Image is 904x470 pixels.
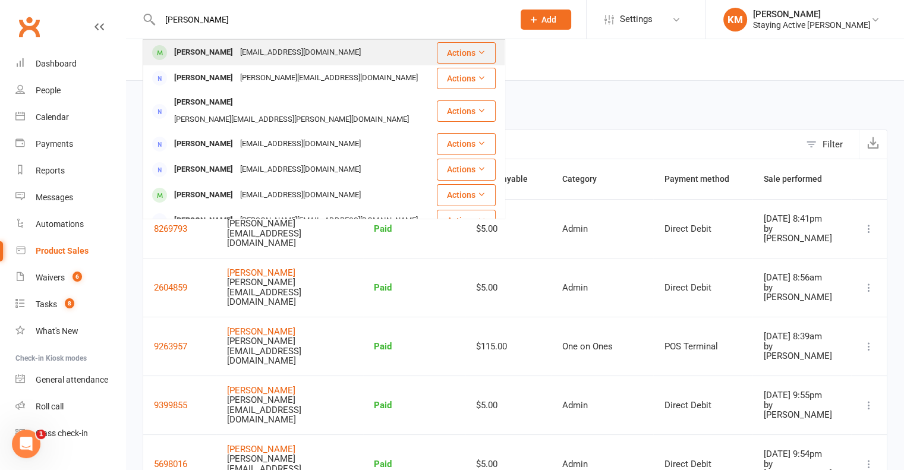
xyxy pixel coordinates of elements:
a: General attendance kiosk mode [15,367,125,393]
div: Admin [562,283,643,293]
button: Filter [800,130,859,159]
div: $5.00 [476,459,541,469]
button: Actions [437,133,496,154]
div: One on Ones [562,342,643,352]
div: Admin [562,224,643,234]
div: [PERSON_NAME][EMAIL_ADDRESS][PERSON_NAME][DOMAIN_NAME] [171,111,412,128]
div: [DATE] 8:56am [763,273,840,283]
a: Product Sales [15,238,125,264]
div: [EMAIL_ADDRESS][DOMAIN_NAME] [237,161,364,178]
a: Calendar [15,104,125,131]
div: People [36,86,61,95]
div: by [PERSON_NAME] [763,400,840,420]
div: Automations [36,219,84,229]
button: Actions [437,210,496,231]
div: [PERSON_NAME] [171,70,237,87]
div: [EMAIL_ADDRESS][DOMAIN_NAME] [237,44,364,61]
div: by [PERSON_NAME] [763,224,840,244]
div: [PERSON_NAME] [171,161,237,178]
a: People [15,77,125,104]
div: [PERSON_NAME][EMAIL_ADDRESS][DOMAIN_NAME] [227,219,334,248]
div: [PERSON_NAME][EMAIL_ADDRESS][DOMAIN_NAME] [227,336,334,366]
div: Calendar [36,112,69,122]
div: Payments [36,139,73,149]
div: [DATE] 9:55pm [763,390,840,400]
div: Direct Debit [664,459,742,469]
div: [PERSON_NAME] [171,44,237,61]
div: What's New [36,326,78,336]
div: [PERSON_NAME][EMAIL_ADDRESS][DOMAIN_NAME] [227,395,334,425]
button: 9399855 [154,398,187,412]
th: Category [552,159,654,199]
button: Actions [437,184,496,206]
div: [DATE] 8:39am [763,332,840,342]
div: [PERSON_NAME][EMAIL_ADDRESS][DOMAIN_NAME] [237,70,421,87]
a: [PERSON_NAME] [227,444,295,455]
div: Paid [374,283,455,293]
div: Filter [823,137,843,152]
div: Direct Debit [664,400,742,411]
button: Actions [437,42,496,64]
div: [PERSON_NAME][EMAIL_ADDRESS][DOMAIN_NAME] [237,212,421,229]
span: Add [541,15,556,24]
div: Paid [374,342,455,352]
button: 8269793 [154,222,187,236]
div: [PERSON_NAME] [171,187,237,204]
button: Actions [437,159,496,180]
button: Total payable [476,172,541,186]
div: Reports [36,166,65,175]
a: [PERSON_NAME] [227,326,295,337]
div: General attendance [36,375,108,384]
a: Automations [15,211,125,238]
span: Total payable [476,174,541,184]
button: Sale performed [763,172,834,186]
a: Tasks 8 [15,291,125,318]
div: Class check-in [36,428,88,438]
div: $5.00 [476,400,541,411]
button: Actions [437,68,496,89]
div: $5.00 [476,224,541,234]
div: [PERSON_NAME] [171,135,237,153]
div: Paid [374,400,455,411]
span: Sale performed [763,174,834,184]
div: Paid [374,224,455,234]
a: Messages [15,184,125,211]
span: Settings [620,6,653,33]
span: Payment method [664,174,742,184]
div: Direct Debit [664,283,742,293]
div: Paid [374,459,455,469]
input: Search... [156,11,505,28]
div: Admin [562,459,643,469]
div: by [PERSON_NAME] [763,283,840,302]
div: Dashboard [36,59,77,68]
div: [EMAIL_ADDRESS][DOMAIN_NAME] [237,187,364,204]
button: Payment method [664,172,742,186]
div: Roll call [36,402,64,411]
div: Product Sales [36,246,89,255]
a: Class kiosk mode [15,420,125,447]
div: Tasks [36,299,57,309]
button: Add [521,10,571,30]
div: [PERSON_NAME][EMAIL_ADDRESS][DOMAIN_NAME] [227,277,334,307]
a: What's New [15,318,125,345]
div: $115.00 [476,342,541,352]
a: [PERSON_NAME] [227,267,295,278]
div: Messages [36,193,73,202]
div: Waivers [36,273,65,282]
span: 1 [36,430,46,439]
button: 2604859 [154,280,187,295]
div: $5.00 [476,283,541,293]
div: [PERSON_NAME] [171,94,237,111]
a: Clubworx [14,12,44,42]
div: KM [723,8,747,31]
span: 8 [65,298,74,308]
div: Staying Active [PERSON_NAME] [753,20,871,30]
div: Admin [562,400,643,411]
button: 9263957 [154,339,187,354]
a: Roll call [15,393,125,420]
span: 6 [73,272,82,282]
div: [EMAIL_ADDRESS][DOMAIN_NAME] [237,135,364,153]
div: by [PERSON_NAME] [763,342,840,361]
a: Reports [15,157,125,184]
div: Direct Debit [664,224,742,234]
